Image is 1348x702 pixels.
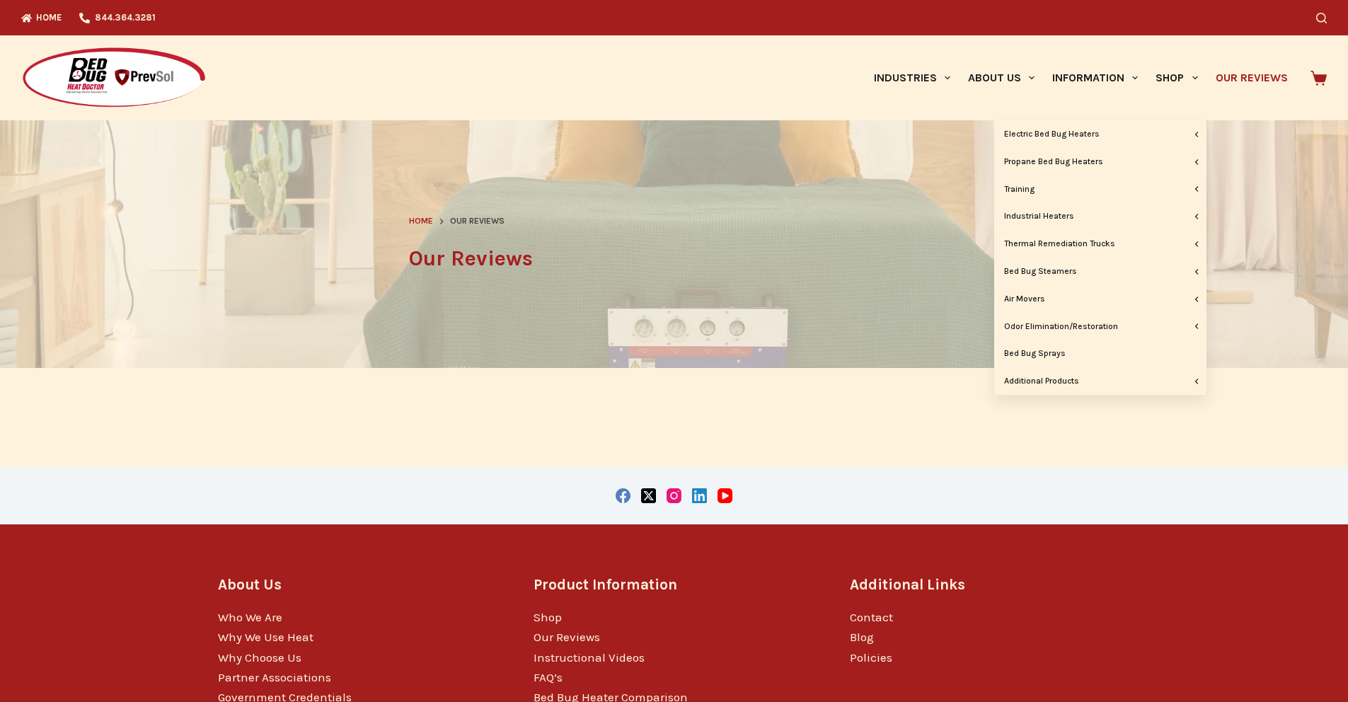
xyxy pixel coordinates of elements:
a: Contact [850,610,893,624]
a: Industries [865,35,959,120]
a: Additional Products [994,368,1206,395]
a: Our Reviews [1206,35,1296,120]
a: Why Choose Us [218,650,301,664]
a: Electric Bed Bug Heaters [994,121,1206,148]
a: Thermal Remediation Trucks [994,231,1206,258]
span: Home [409,216,433,226]
a: Instagram [667,488,681,503]
a: FAQ’s [534,670,563,684]
img: Prevsol/Bed Bug Heat Doctor [21,47,207,110]
h1: Our Reviews [409,243,940,275]
a: Propane Bed Bug Heaters [994,149,1206,175]
nav: Primary [865,35,1296,120]
a: Instructional Videos [534,650,645,664]
a: X (Twitter) [641,488,656,503]
a: Blog [850,630,874,644]
a: Industrial Heaters [994,203,1206,230]
a: Odor Elimination/Restoration [994,313,1206,340]
a: Why We Use Heat [218,630,313,644]
a: Who We Are [218,610,282,624]
a: Bed Bug Sprays [994,340,1206,367]
button: Search [1316,13,1327,23]
span: Our Reviews [450,214,505,229]
h3: Product Information [534,574,814,596]
a: Bed Bug Steamers [994,258,1206,285]
h3: Additional Links [850,574,1131,596]
a: LinkedIn [692,488,707,503]
a: Our Reviews [534,630,600,644]
a: Policies [850,650,892,664]
a: Information [1044,35,1147,120]
a: Shop [534,610,562,624]
a: Partner Associations [218,670,331,684]
a: Air Movers [994,286,1206,313]
h3: About Us [218,574,499,596]
a: YouTube [718,488,732,503]
a: Training [994,176,1206,203]
a: About Us [959,35,1043,120]
a: Shop [1147,35,1206,120]
a: Facebook [616,488,630,503]
a: Home [409,214,433,229]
